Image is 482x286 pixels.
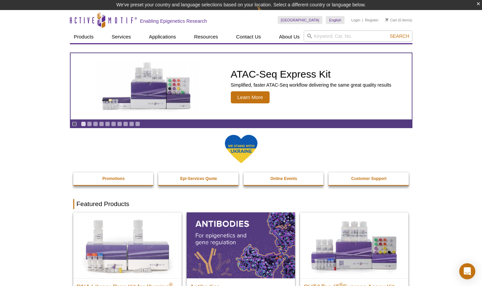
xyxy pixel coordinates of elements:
[231,69,391,79] h2: ATAC-Seq Express Kit
[129,121,134,126] a: Go to slide 9
[180,176,217,181] strong: Epi-Services Quote
[87,121,92,126] a: Go to slide 2
[71,53,412,119] article: ATAC-Seq Express Kit
[231,91,270,103] span: Learn More
[72,121,77,126] a: Toggle autoplay
[135,121,140,126] a: Go to slide 10
[81,121,86,126] a: Go to slide 1
[187,212,295,278] img: All Antibodies
[190,30,222,43] a: Resources
[231,82,391,88] p: Simplified, faster ATAC-Seq workflow delivering the same great quality results
[73,199,409,209] h2: Featured Products
[232,30,265,43] a: Contact Us
[99,121,104,126] a: Go to slide 4
[73,212,182,278] img: DNA Library Prep Kit for Illumina
[117,121,122,126] a: Go to slide 7
[385,18,388,21] img: Your Cart
[270,176,297,181] strong: Online Events
[140,18,207,24] h2: Enabling Epigenetics Research
[108,30,135,43] a: Services
[257,5,275,21] img: Change Here
[111,121,116,126] a: Go to slide 6
[93,121,98,126] a: Go to slide 3
[105,121,110,126] a: Go to slide 5
[351,18,360,22] a: Login
[388,33,411,39] button: Search
[328,172,409,185] a: Customer Support
[362,16,363,24] li: |
[385,18,397,22] a: Cart
[300,212,408,278] img: CUT&Tag-IT® Express Assay Kit
[351,176,386,181] strong: Customer Support
[224,134,258,164] img: We Stand With Ukraine
[70,30,98,43] a: Products
[459,263,475,279] div: Open Intercom Messenger
[73,172,154,185] a: Promotions
[275,30,304,43] a: About Us
[304,30,412,42] input: Keyword, Cat. No.
[123,121,128,126] a: Go to slide 8
[365,18,379,22] a: Register
[92,61,202,112] img: ATAC-Seq Express Kit
[326,16,345,24] a: English
[145,30,180,43] a: Applications
[244,172,324,185] a: Online Events
[278,16,323,24] a: [GEOGRAPHIC_DATA]
[158,172,239,185] a: Epi-Services Quote
[102,176,125,181] strong: Promotions
[385,16,412,24] li: (0 items)
[390,33,409,39] span: Search
[71,53,412,119] a: ATAC-Seq Express Kit ATAC-Seq Express Kit Simplified, faster ATAC-Seq workflow delivering the sam...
